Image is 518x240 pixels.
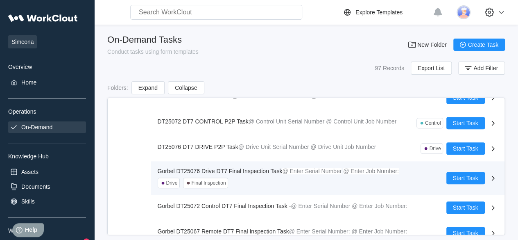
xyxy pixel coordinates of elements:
span: DT25076 DT7 DRIVE P2P Task [158,144,238,150]
span: Simcona [8,35,37,48]
div: Final Inspection [192,180,226,186]
div: Documents [21,183,50,190]
a: On-Demand [8,121,86,133]
span: Add Filter [473,65,498,71]
span: Start Task [453,230,478,236]
a: Documents [8,181,86,192]
mark: @ Control Unit Job Number [326,118,396,125]
button: New Folder [403,39,453,51]
div: Assets [21,169,38,175]
a: Explore Templates [342,7,429,17]
span: Start Task [453,95,478,101]
span: Gorbel DT25067 Remote DT7 Final Inspection Task [158,228,289,235]
button: Start Task [446,172,485,184]
span: Start Task [453,205,478,210]
button: Export List [411,62,452,75]
a: DT25076 DT7 DRIVE P2P Task@ Drive Unit Serial Number@ Drive Unit Job NumberDriveStart Task [151,136,504,161]
a: Gorbel DT25076 Drive DT7 Final Inspection Task@ Enter Serial Number@ Enter Job Number:DriveFinal ... [151,161,504,195]
div: Skills [21,198,35,205]
span: Create Task [468,42,498,48]
div: Explore Templates [355,9,403,16]
div: Knowledge Hub [8,153,86,160]
button: Collapse [168,81,204,94]
mark: @ Drive Unit Job Number [310,144,376,150]
span: Export List [418,65,445,71]
button: Start Task [446,201,485,214]
mark: @ Enter Job Number: [352,203,407,209]
div: Overview [8,64,86,70]
a: Home [8,77,86,88]
a: Assets [8,166,86,178]
span: Expand [138,85,158,91]
span: Gorbel DT25072 Control DT7 Final Inspection Task - [158,203,291,209]
span: DT25072 DT7 CONTROL P2P Task [158,118,249,125]
div: Control [425,120,441,126]
span: Start Task [453,146,478,151]
button: Add Filter [458,62,505,75]
button: Expand [131,81,165,94]
button: Start Task [446,142,485,155]
div: On-Demand Tasks [107,34,199,45]
div: Drive [429,146,441,151]
mark: @ Enter Job Number: [351,228,407,235]
span: Start Task [453,175,478,181]
a: Skills [8,196,86,207]
div: 97 Records [375,65,404,71]
a: Gorbel DT25072 Control DT7 Final Inspection Task -@ Enter Serial Number@ Enter Job Number:Start Task [151,195,504,220]
div: Conduct tasks using form templates [107,48,199,55]
span: New Folder [417,42,447,48]
button: Start Task [446,227,485,239]
mark: @ Enter Job Number: [343,168,399,174]
span: Collapse [175,85,197,91]
img: user-3.png [457,5,470,19]
button: Start Task [446,117,485,129]
mark: @ Enter Serial Number [282,168,342,174]
mark: @ Enter Serial Number: [289,228,350,235]
span: Gorbel DT25076 Drive DT7 Final Inspection Task [158,168,283,174]
mark: @ Enter Serial Number [291,203,350,209]
div: On-Demand [21,124,52,130]
div: Operations [8,108,86,115]
button: Create Task [453,39,505,51]
mark: @ Drive Unit Serial Number [238,144,309,150]
mark: @ Control Unit Serial Number [249,118,324,125]
span: Start Task [453,120,478,126]
a: DT25072 DT7 CONTROL P2P Task@ Control Unit Serial Number@ Control Unit Job NumberControlStart Task [151,110,504,136]
input: Search WorkClout [130,5,302,20]
div: Folders : [107,85,128,91]
div: Drive [166,180,178,186]
div: Workclout [8,227,86,234]
div: Home [21,79,36,86]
